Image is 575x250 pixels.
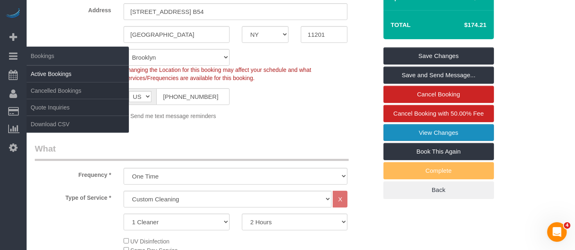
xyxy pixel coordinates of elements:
[547,222,567,242] iframe: Intercom live chat
[391,21,411,28] strong: Total
[27,65,129,133] ul: Bookings
[383,105,494,122] a: Cancel Booking with 50.00% Fee
[383,181,494,199] a: Back
[27,83,129,99] a: Cancelled Bookings
[383,47,494,65] a: Save Changes
[383,124,494,141] a: View Changes
[383,143,494,160] a: Book This Again
[124,67,311,81] span: Changing the Location for this booking may affect your schedule and what Services/Frequencies are...
[27,66,129,82] a: Active Bookings
[5,8,21,20] img: Automaid Logo
[35,143,349,161] legend: What
[27,47,129,65] span: Bookings
[383,67,494,84] a: Save and Send Message...
[27,99,129,116] a: Quote Inquiries
[29,168,117,179] label: Frequency *
[130,113,216,119] span: Send me text message reminders
[29,3,117,14] label: Address
[564,222,570,229] span: 4
[156,88,230,105] input: Cell Number
[383,86,494,103] a: Cancel Booking
[27,116,129,132] a: Download CSV
[301,26,347,43] input: Zip Code
[29,191,117,202] label: Type of Service *
[393,110,484,117] span: Cancel Booking with 50.00% Fee
[440,22,486,29] h4: $174.21
[124,26,230,43] input: City
[130,238,169,245] span: UV Disinfection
